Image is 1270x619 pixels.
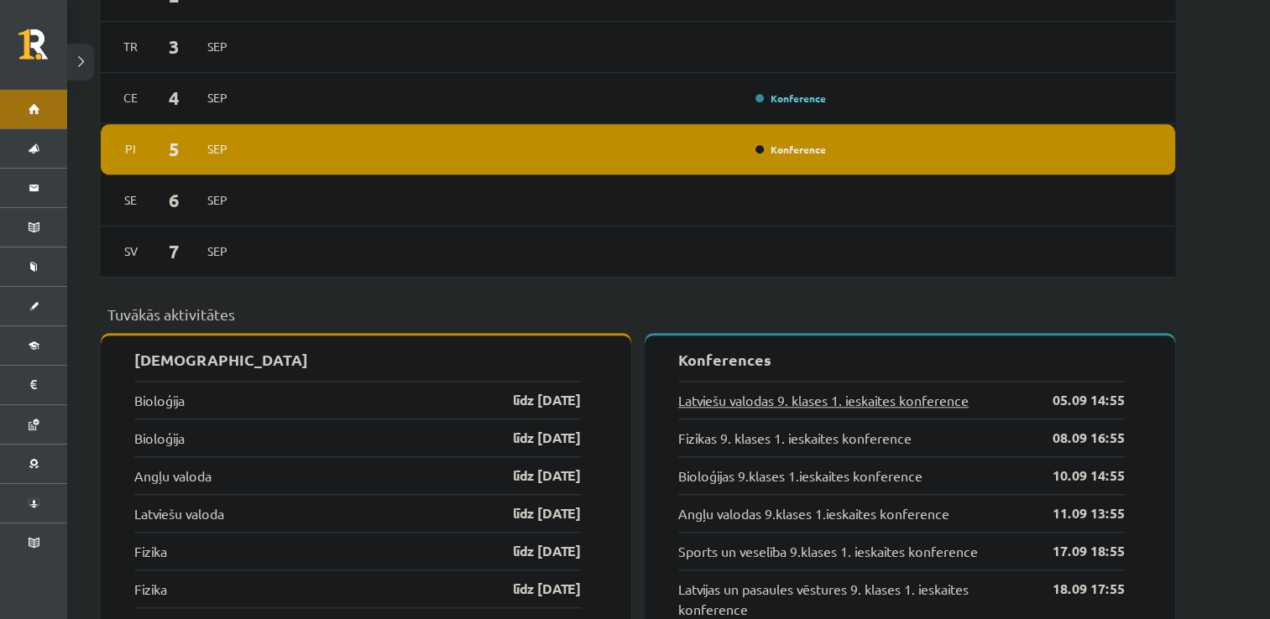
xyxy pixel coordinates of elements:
span: Se [113,187,149,213]
span: Sv [113,238,149,264]
a: līdz [DATE] [483,466,581,486]
span: 3 [149,33,201,60]
span: 4 [149,84,201,112]
a: Fizika [134,541,167,561]
a: 10.09 14:55 [1027,466,1125,486]
span: Sep [200,136,235,162]
a: 18.09 17:55 [1027,579,1125,599]
a: Latviešu valoda [134,503,224,523]
span: Sep [200,85,235,111]
span: 7 [149,237,201,265]
a: 17.09 18:55 [1027,541,1125,561]
a: 11.09 13:55 [1027,503,1125,523]
p: Konferences [678,348,1125,371]
span: Pi [113,136,149,162]
a: Latvijas un pasaules vēstures 9. klases 1. ieskaites konference [678,579,1027,619]
span: Ce [113,85,149,111]
a: Angļu valodas 9.klases 1.ieskaites konference [678,503,949,523]
span: 6 [149,186,201,214]
span: Sep [200,238,235,264]
a: līdz [DATE] [483,541,581,561]
a: līdz [DATE] [483,503,581,523]
a: Bioloģija [134,428,185,448]
a: Bioloģijas 9.klases 1.ieskaites konference [678,466,922,486]
a: 08.09 16:55 [1027,428,1125,448]
a: Sports un veselība 9.klases 1. ieskaites konference [678,541,978,561]
a: Konference [755,91,826,105]
a: Fizika [134,579,167,599]
p: Tuvākās aktivitātes [107,303,1168,325]
span: Sep [200,34,235,60]
a: Angļu valoda [134,466,212,486]
span: Tr [113,34,149,60]
a: Fizikas 9. klases 1. ieskaites konference [678,428,912,448]
a: 05.09 14:55 [1027,390,1125,410]
span: Sep [200,187,235,213]
a: Bioloģija [134,390,185,410]
span: 5 [149,135,201,163]
a: Konference [755,143,826,156]
a: līdz [DATE] [483,428,581,448]
a: līdz [DATE] [483,579,581,599]
a: līdz [DATE] [483,390,581,410]
a: Latviešu valodas 9. klases 1. ieskaites konference [678,390,969,410]
p: [DEMOGRAPHIC_DATA] [134,348,581,371]
a: Rīgas 1. Tālmācības vidusskola [18,29,67,71]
